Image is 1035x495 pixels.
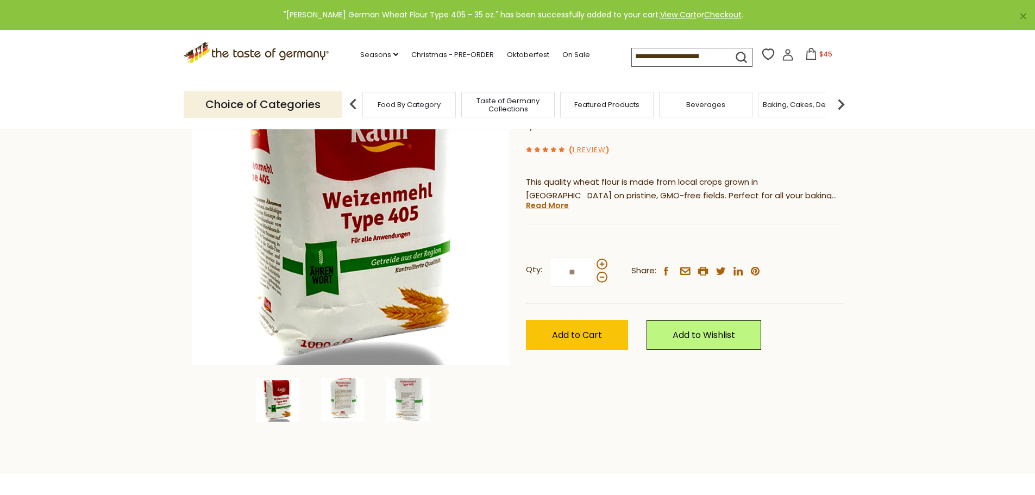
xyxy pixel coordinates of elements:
[386,378,430,422] img: Kathi Wheat Flour Type 405 Nutrition Facts
[192,47,510,365] img: Kathi Wheat Flour Type 405
[830,93,852,115] img: next arrow
[796,48,842,64] button: $45
[631,264,656,278] span: Share:
[550,257,594,287] input: Qty:
[526,200,569,211] a: Read More
[763,101,847,109] a: Baking, Cakes, Desserts
[526,263,542,277] strong: Qty:
[686,101,725,109] a: Beverages
[465,97,551,113] a: Taste of Germany Collections
[9,9,1018,21] div: "[PERSON_NAME] German Wheat Flour Type 405 - 35 oz." has been successfully added to your cart. or .
[526,320,628,350] button: Add to Cart
[647,320,761,350] a: Add to Wishlist
[552,329,602,341] span: Add to Cart
[704,9,742,20] a: Checkout
[360,49,398,61] a: Seasons
[342,93,364,115] img: previous arrow
[507,49,549,61] a: Oktoberfest
[569,145,609,155] span: ( )
[819,49,832,59] span: $45
[574,101,639,109] a: Featured Products
[321,378,365,422] img: Kathi Wheat Flour Type 405 Description
[572,145,606,156] a: 1 Review
[378,101,441,109] a: Food By Category
[562,49,590,61] a: On Sale
[526,176,835,242] span: This quality wheat flour is made from local crops grown in [GEOGRAPHIC_DATA] on pristine, GMO-fre...
[660,9,697,20] a: View Cart
[1020,13,1026,20] a: ×
[256,378,299,422] img: Kathi Wheat Flour Type 405
[184,91,342,118] p: Choice of Categories
[411,49,494,61] a: Christmas - PRE-ORDER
